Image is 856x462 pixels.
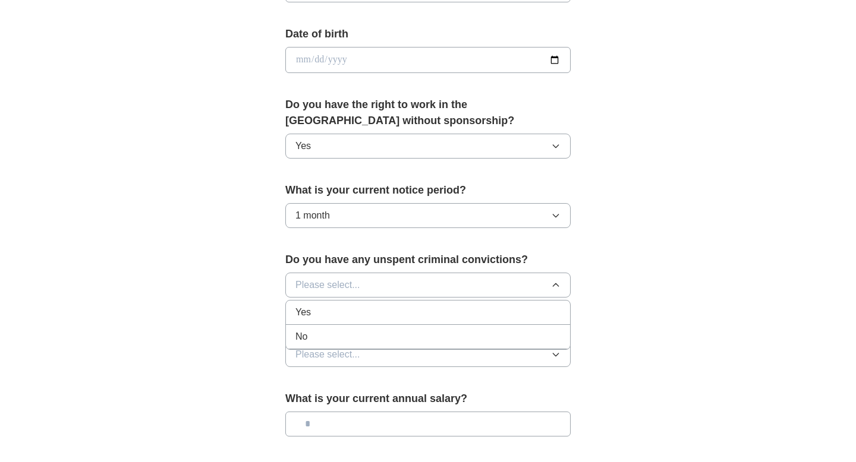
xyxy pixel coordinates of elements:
[295,278,360,292] span: Please select...
[285,134,571,159] button: Yes
[285,252,571,268] label: Do you have any unspent criminal convictions?
[285,26,571,42] label: Date of birth
[295,330,307,344] span: No
[295,208,330,223] span: 1 month
[285,97,571,129] label: Do you have the right to work in the [GEOGRAPHIC_DATA] without sponsorship?
[295,347,360,362] span: Please select...
[285,391,571,407] label: What is your current annual salary?
[285,182,571,198] label: What is your current notice period?
[295,305,311,319] span: Yes
[285,203,571,228] button: 1 month
[285,342,571,367] button: Please select...
[285,273,571,298] button: Please select...
[295,139,311,153] span: Yes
